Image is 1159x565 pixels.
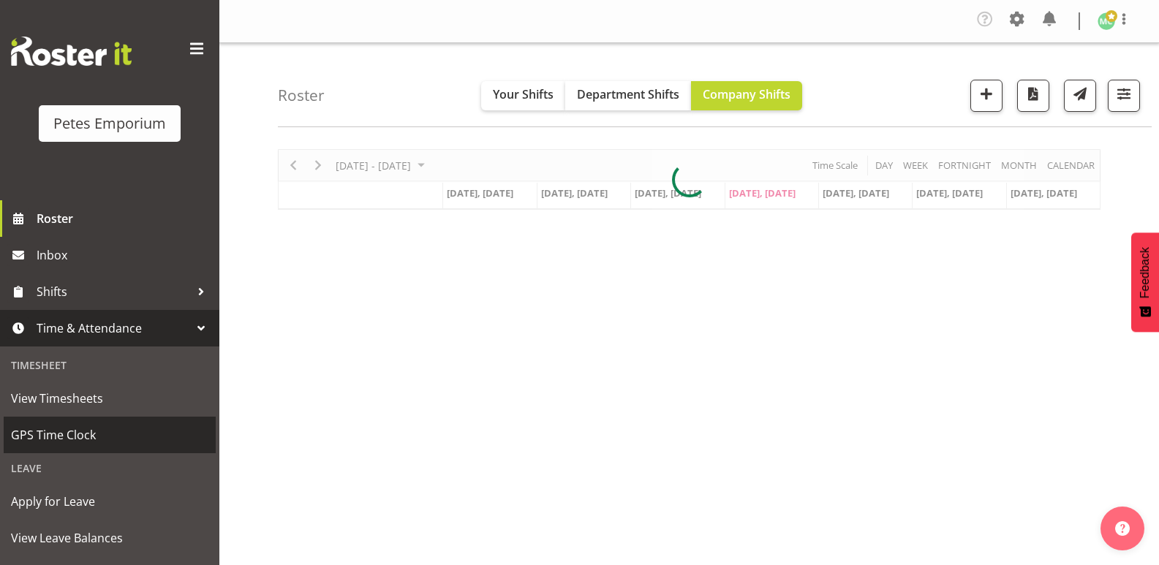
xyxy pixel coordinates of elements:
[11,37,132,66] img: Rosterit website logo
[703,86,790,102] span: Company Shifts
[4,350,216,380] div: Timesheet
[11,490,208,512] span: Apply for Leave
[1098,12,1115,30] img: melissa-cowen2635.jpg
[4,417,216,453] a: GPS Time Clock
[1131,232,1159,332] button: Feedback - Show survey
[565,81,691,110] button: Department Shifts
[970,80,1003,112] button: Add a new shift
[1108,80,1140,112] button: Filter Shifts
[278,87,325,104] h4: Roster
[4,453,216,483] div: Leave
[37,317,190,339] span: Time & Attendance
[37,244,212,266] span: Inbox
[4,380,216,417] a: View Timesheets
[53,113,166,134] div: Petes Emporium
[1139,247,1152,298] span: Feedback
[11,527,208,549] span: View Leave Balances
[481,81,565,110] button: Your Shifts
[1064,80,1096,112] button: Send a list of all shifts for the selected filtered period to all rostered employees.
[493,86,554,102] span: Your Shifts
[4,520,216,556] a: View Leave Balances
[1115,521,1130,536] img: help-xxl-2.png
[577,86,679,102] span: Department Shifts
[37,281,190,303] span: Shifts
[11,387,208,409] span: View Timesheets
[1017,80,1049,112] button: Download a PDF of the roster according to the set date range.
[37,208,212,230] span: Roster
[4,483,216,520] a: Apply for Leave
[691,81,802,110] button: Company Shifts
[11,424,208,446] span: GPS Time Clock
